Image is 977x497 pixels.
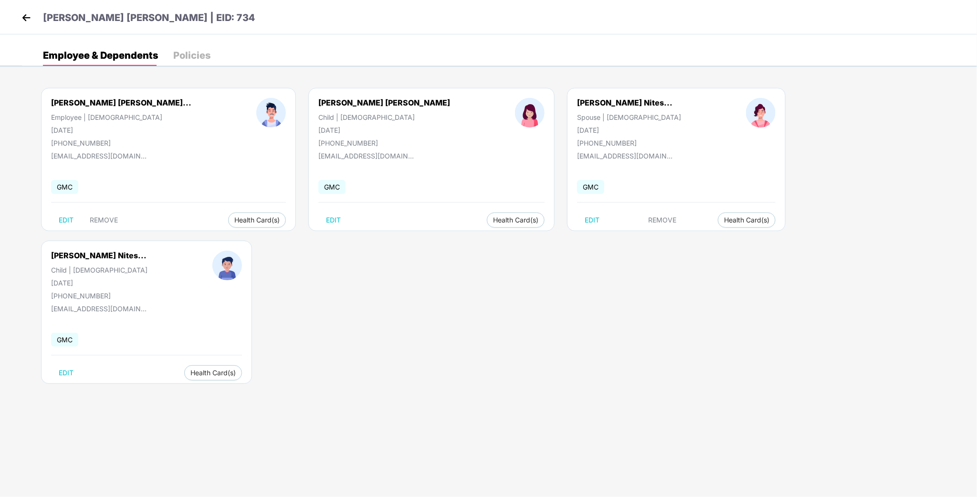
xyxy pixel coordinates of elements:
[184,365,242,381] button: Health Card(s)
[318,152,414,160] div: [EMAIL_ADDRESS][DOMAIN_NAME]
[724,218,769,222] span: Health Card(s)
[51,279,147,287] div: [DATE]
[51,212,81,228] button: EDIT
[234,218,280,222] span: Health Card(s)
[90,216,118,224] span: REMOVE
[318,139,450,147] div: [PHONE_NUMBER]
[585,216,599,224] span: EDIT
[51,180,78,194] span: GMC
[228,212,286,228] button: Health Card(s)
[577,113,681,121] div: Spouse | [DEMOGRAPHIC_DATA]
[173,51,210,60] div: Policies
[59,216,74,224] span: EDIT
[326,216,341,224] span: EDIT
[51,365,81,381] button: EDIT
[577,139,681,147] div: [PHONE_NUMBER]
[577,152,672,160] div: [EMAIL_ADDRESS][DOMAIN_NAME]
[746,98,776,127] img: profileImage
[43,51,158,60] div: Employee & Dependents
[51,292,147,300] div: [PHONE_NUMBER]
[577,98,672,107] div: [PERSON_NAME] Nites...
[318,126,450,134] div: [DATE]
[493,218,538,222] span: Health Card(s)
[59,369,74,377] span: EDIT
[51,152,147,160] div: [EMAIL_ADDRESS][DOMAIN_NAME]
[212,251,242,280] img: profileImage
[318,113,450,121] div: Child | [DEMOGRAPHIC_DATA]
[43,11,255,25] p: [PERSON_NAME] [PERSON_NAME] | EID: 734
[256,98,286,127] img: profileImage
[51,333,78,347] span: GMC
[51,266,147,274] div: Child | [DEMOGRAPHIC_DATA]
[649,216,677,224] span: REMOVE
[577,180,604,194] span: GMC
[19,11,33,25] img: back
[318,98,450,107] div: [PERSON_NAME] [PERSON_NAME]
[487,212,545,228] button: Health Card(s)
[51,126,191,134] div: [DATE]
[82,212,126,228] button: REMOVE
[515,98,545,127] img: profileImage
[641,212,684,228] button: REMOVE
[318,180,346,194] span: GMC
[577,212,607,228] button: EDIT
[318,212,348,228] button: EDIT
[51,139,191,147] div: [PHONE_NUMBER]
[577,126,681,134] div: [DATE]
[718,212,776,228] button: Health Card(s)
[51,98,191,107] div: [PERSON_NAME] [PERSON_NAME]...
[51,305,147,313] div: [EMAIL_ADDRESS][DOMAIN_NAME]
[51,113,191,121] div: Employee | [DEMOGRAPHIC_DATA]
[190,370,236,375] span: Health Card(s)
[51,251,147,260] div: [PERSON_NAME] Nites...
